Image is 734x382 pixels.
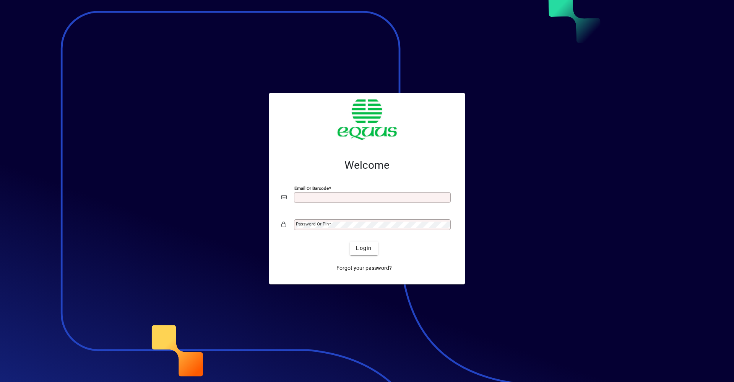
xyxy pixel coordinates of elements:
button: Login [350,242,378,255]
h2: Welcome [281,159,453,172]
mat-label: Email or Barcode [294,185,329,191]
mat-label: Password or Pin [296,221,329,227]
span: Login [356,244,372,252]
span: Forgot your password? [336,264,392,272]
a: Forgot your password? [333,261,395,275]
